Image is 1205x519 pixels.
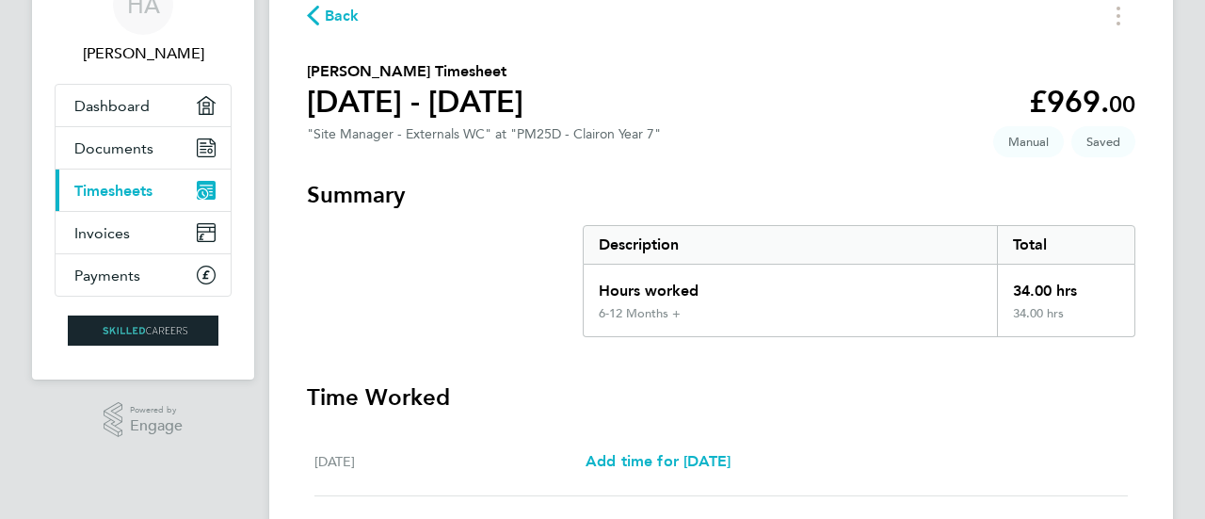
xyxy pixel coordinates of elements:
a: Timesheets [56,170,231,211]
div: [DATE] [314,450,586,473]
a: Payments [56,254,231,296]
h2: [PERSON_NAME] Timesheet [307,60,523,83]
span: Timesheets [74,182,153,200]
span: Documents [74,139,153,157]
app-decimal: £969. [1029,84,1135,120]
button: Back [307,4,360,27]
span: Back [325,5,360,27]
h3: Time Worked [307,382,1135,413]
div: 6-12 Months + [599,306,681,321]
span: Invoices [74,224,130,242]
a: Powered byEngage [104,402,184,438]
div: Summary [583,225,1135,337]
span: Powered by [130,402,183,418]
span: 00 [1109,90,1135,118]
span: This timesheet is Saved. [1071,126,1135,157]
div: Description [584,226,997,264]
span: Engage [130,418,183,434]
a: Dashboard [56,85,231,126]
div: 34.00 hrs [997,265,1134,306]
a: Invoices [56,212,231,253]
a: Documents [56,127,231,169]
span: Dashboard [74,97,150,115]
button: Timesheets Menu [1101,1,1135,30]
span: This timesheet was manually created. [993,126,1064,157]
h3: Summary [307,180,1135,210]
h1: [DATE] - [DATE] [307,83,523,121]
div: Hours worked [584,265,997,306]
img: skilledcareers-logo-retina.png [68,316,218,346]
div: 34.00 hrs [997,306,1134,336]
a: Go to home page [55,316,232,346]
span: Add time for [DATE] [586,452,731,470]
a: Add time for [DATE] [586,450,731,473]
span: Haroon Ahmed [55,42,232,65]
span: Payments [74,267,140,284]
div: "Site Manager - Externals WC" at "PM25D - Clairon Year 7" [307,126,661,142]
div: Total [997,226,1134,264]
